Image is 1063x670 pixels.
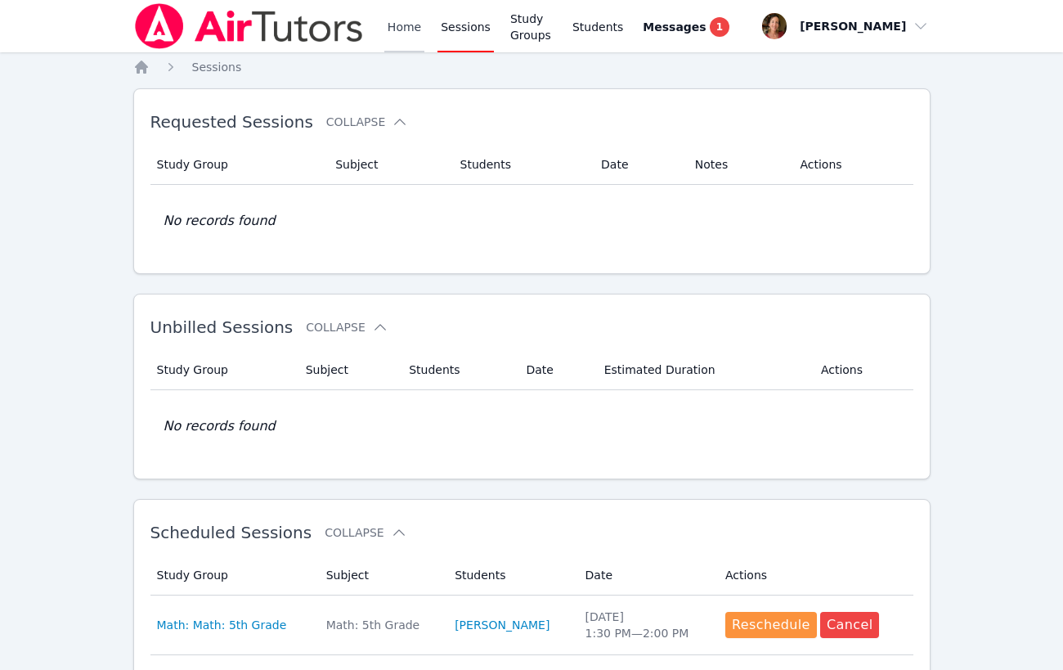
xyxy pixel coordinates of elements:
span: Messages [643,19,706,35]
a: Math: Math: 5th Grade [157,617,287,633]
tr: Math: Math: 5th GradeMath: 5th Grade[PERSON_NAME][DATE]1:30 PM—2:00 PMRescheduleCancel [150,596,913,655]
a: [PERSON_NAME] [455,617,549,633]
th: Actions [790,145,913,185]
th: Subject [325,145,450,185]
th: Students [445,555,575,596]
th: Study Group [150,350,296,390]
th: Study Group [150,145,326,185]
span: Requested Sessions [150,112,313,132]
div: Math: 5th Grade [326,617,435,633]
th: Estimated Duration [594,350,811,390]
button: Collapse [306,319,388,335]
th: Actions [715,555,913,596]
td: No records found [150,185,913,257]
button: Reschedule [725,612,817,638]
span: Unbilled Sessions [150,317,294,337]
img: Air Tutors [133,3,365,49]
th: Students [399,350,516,390]
span: Sessions [192,61,242,74]
th: Study Group [150,555,316,596]
th: Notes [685,145,791,185]
div: [DATE] 1:30 PM — 2:00 PM [585,609,706,641]
a: Sessions [192,59,242,75]
button: Cancel [820,612,880,638]
th: Date [516,350,594,390]
th: Students [451,145,592,185]
span: Scheduled Sessions [150,523,312,542]
th: Date [591,145,685,185]
nav: Breadcrumb [133,59,931,75]
td: No records found [150,390,913,462]
th: Subject [296,350,400,390]
span: 1 [710,17,729,37]
button: Collapse [325,524,406,541]
th: Actions [811,350,913,390]
th: Subject [316,555,445,596]
th: Date [576,555,715,596]
button: Collapse [326,114,408,130]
